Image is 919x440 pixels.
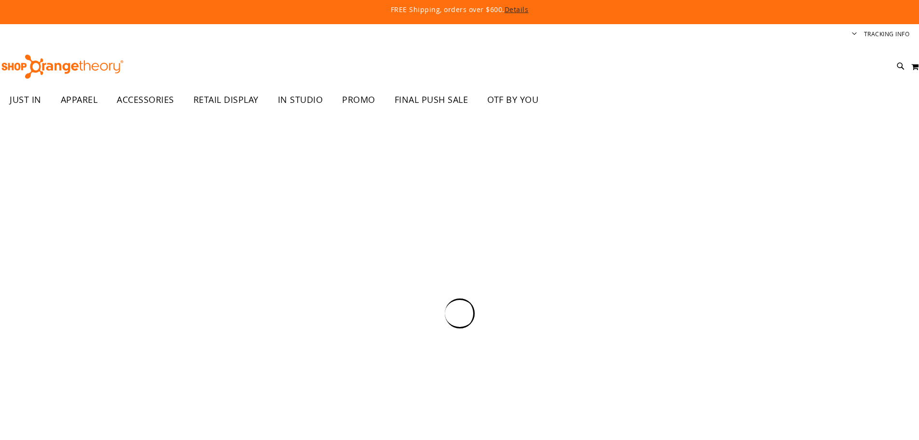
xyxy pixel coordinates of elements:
a: APPAREL [51,89,108,111]
span: RETAIL DISPLAY [193,89,259,111]
span: FINAL PUSH SALE [395,89,468,111]
a: Details [505,5,529,14]
p: FREE Shipping, orders over $600. [170,5,749,14]
span: APPAREL [61,89,98,111]
span: IN STUDIO [278,89,323,111]
button: Account menu [852,30,857,39]
a: PROMO [332,89,385,111]
a: ACCESSORIES [107,89,184,111]
span: PROMO [342,89,375,111]
a: IN STUDIO [268,89,333,111]
span: JUST IN [10,89,41,111]
a: FINAL PUSH SALE [385,89,478,111]
a: Tracking Info [864,30,910,38]
a: RETAIL DISPLAY [184,89,268,111]
span: ACCESSORIES [117,89,174,111]
a: OTF BY YOU [478,89,548,111]
span: OTF BY YOU [487,89,538,111]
